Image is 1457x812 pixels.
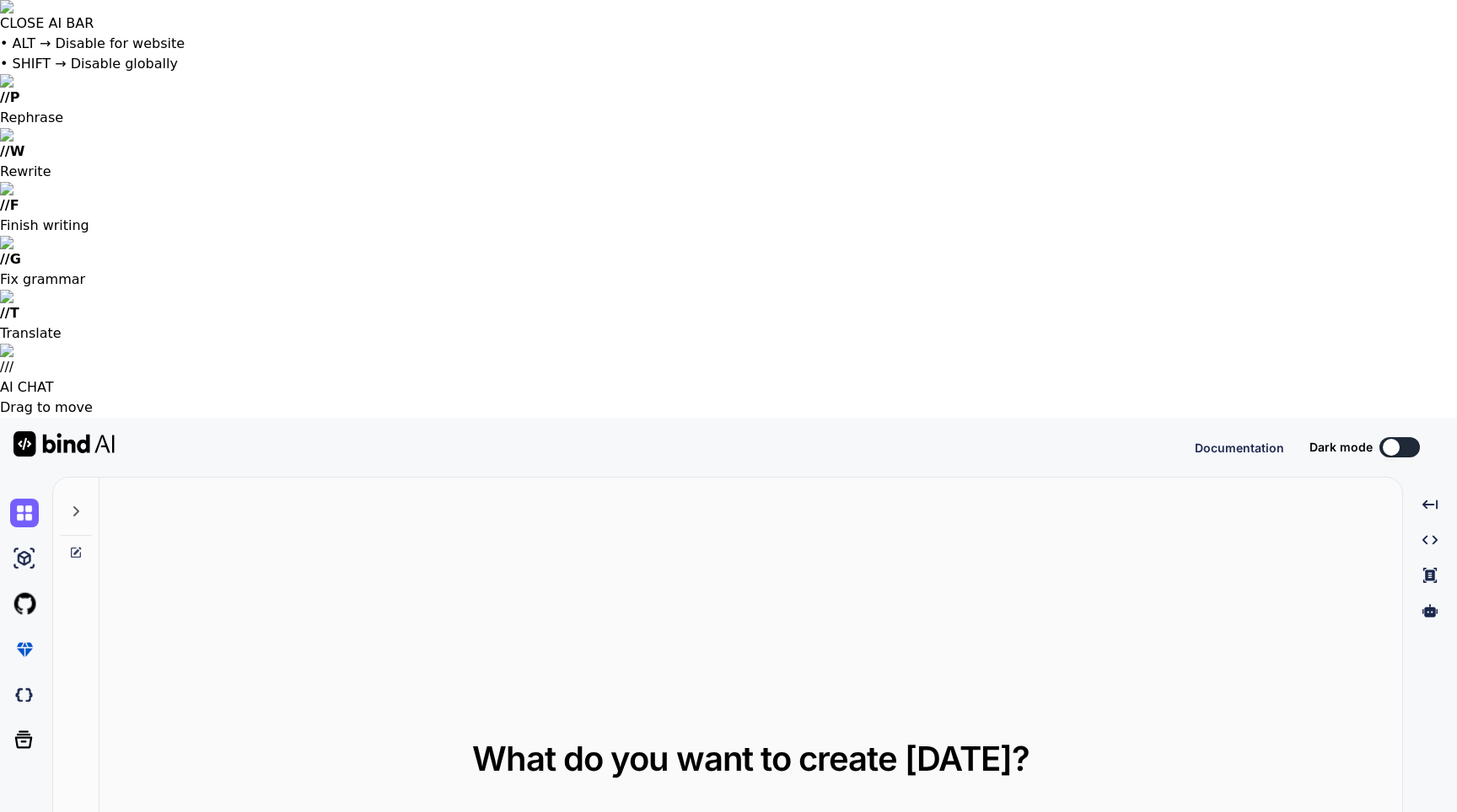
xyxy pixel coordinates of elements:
img: darkCloudIdeIcon [10,681,39,709]
span: What do you want to create [DATE]? [472,738,1030,779]
span: Dark mode [1309,439,1373,456]
img: githubLight [10,590,39,618]
button: Documentation [1195,439,1284,457]
img: Bind AI [13,431,115,457]
img: ai-studio [10,544,39,573]
span: Documentation [1195,441,1284,455]
img: premium [10,635,39,664]
img: chat [10,499,39,527]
